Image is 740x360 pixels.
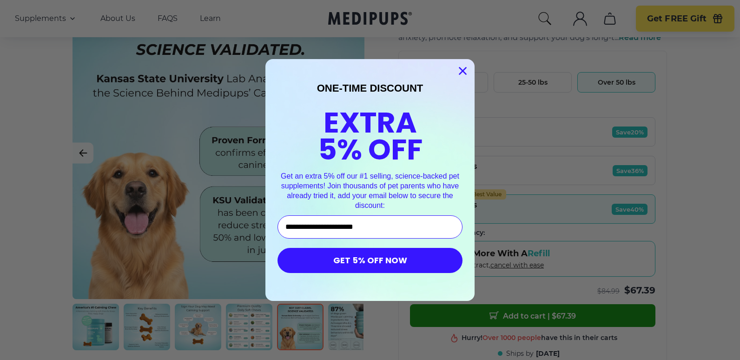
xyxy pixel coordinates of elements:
button: Close dialog [455,63,471,79]
span: ONE-TIME DISCOUNT [317,82,423,94]
button: GET 5% OFF NOW [277,248,462,273]
span: EXTRA [324,102,417,143]
span: Get an extra 5% off our #1 selling, science-backed pet supplements! Join thousands of pet parents... [281,172,459,209]
span: 5% OFF [318,129,423,170]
